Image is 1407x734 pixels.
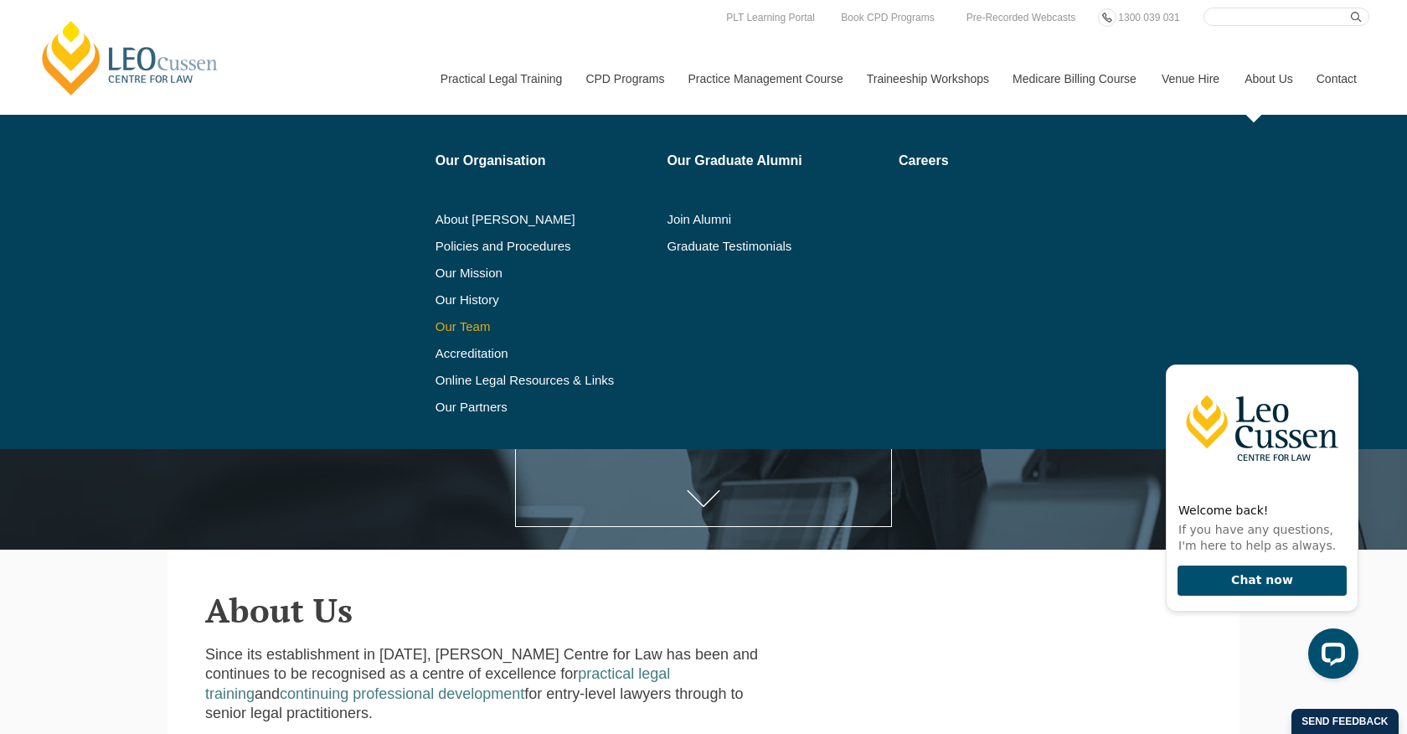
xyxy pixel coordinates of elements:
a: Book CPD Programs [837,8,938,27]
a: Graduate Testimonials [667,240,887,253]
span: 1300 039 031 [1118,12,1179,23]
a: Practice Management Course [676,43,854,115]
a: Our Mission [435,266,614,280]
a: Our History [435,293,656,307]
a: Our Team [435,320,656,333]
a: practical legal training [205,665,670,701]
a: Venue Hire [1149,43,1232,115]
a: About [PERSON_NAME] [435,213,656,226]
p: Since its establishment in [DATE], [PERSON_NAME] Centre for Law has been and continues to be reco... [205,645,776,724]
a: About Us [1232,43,1304,115]
a: Medicare Billing Course [1000,43,1149,115]
a: Policies and Procedures [435,240,656,253]
a: CPD Programs [573,43,675,115]
a: continuing professional development [280,685,524,702]
a: [PERSON_NAME] Centre for Law [38,18,223,97]
a: Online Legal Resources & Links [435,374,656,387]
a: Practical Legal Training [428,43,574,115]
a: PLT Learning Portal [722,8,819,27]
a: Our Organisation [435,154,656,168]
a: Accreditation [435,347,656,360]
a: Join Alumni [667,213,887,226]
a: Our Graduate Alumni [667,154,887,168]
a: Pre-Recorded Webcasts [962,8,1080,27]
a: 1300 039 031 [1114,8,1183,27]
a: Careers [899,154,1089,168]
a: Our Partners [435,401,656,414]
h2: About Us [205,592,1202,628]
a: Contact [1304,43,1369,115]
iframe: LiveChat chat widget [1152,334,1365,692]
a: Traineeship Workshops [854,43,1000,115]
